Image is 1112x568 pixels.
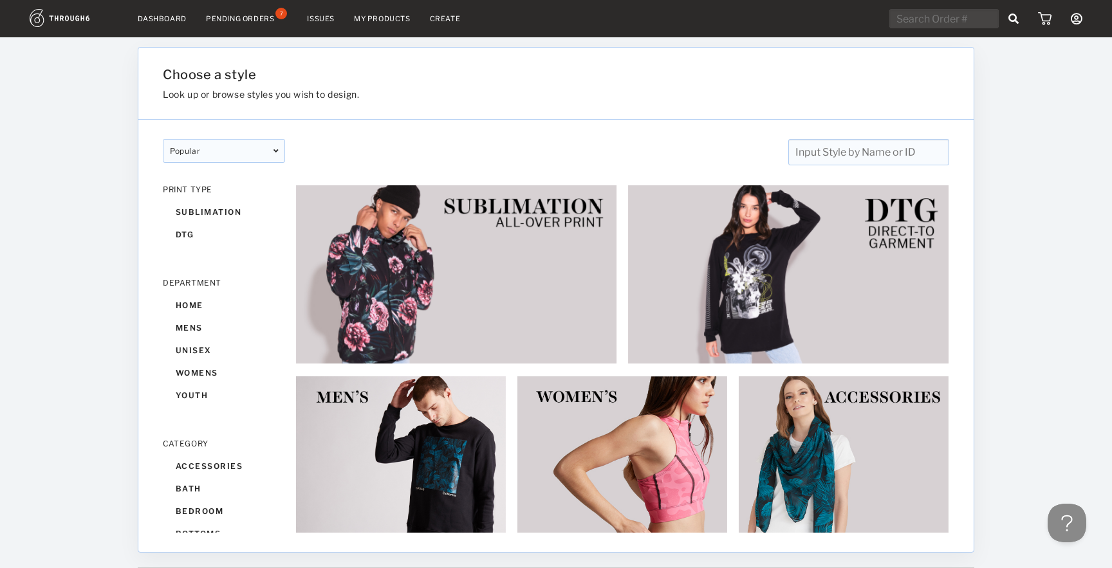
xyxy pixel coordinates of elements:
img: 2e253fe2-a06e-4c8d-8f72-5695abdd75b9.jpg [627,185,949,364]
div: Pending Orders [206,14,274,23]
div: CATEGORY [163,439,285,448]
div: unisex [163,339,285,362]
a: Pending Orders7 [206,13,288,24]
h1: Choose a style [163,67,817,82]
h3: Look up or browse styles you wish to design. [163,89,817,100]
div: mens [163,316,285,339]
div: sublimation [163,201,285,223]
a: Create [430,14,461,23]
input: Input Style by Name or ID [788,139,949,165]
div: DEPARTMENT [163,278,285,288]
a: Issues [307,14,335,23]
div: home [163,294,285,316]
div: bath [163,477,285,500]
div: womens [163,362,285,384]
div: bedroom [163,500,285,522]
input: Search Order # [889,9,999,28]
div: accessories [163,455,285,477]
iframe: Toggle Customer Support [1048,504,1086,542]
div: bottoms [163,522,285,545]
div: dtg [163,223,285,246]
div: PRINT TYPE [163,185,285,194]
img: icon_cart.dab5cea1.svg [1038,12,1052,25]
a: Dashboard [138,14,187,23]
div: 7 [275,8,287,19]
div: popular [163,139,285,163]
img: 6ec95eaf-68e2-44b2-82ac-2cbc46e75c33.jpg [295,185,617,364]
div: youth [163,384,285,407]
img: logo.1c10ca64.svg [30,9,118,27]
a: My Products [354,14,411,23]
